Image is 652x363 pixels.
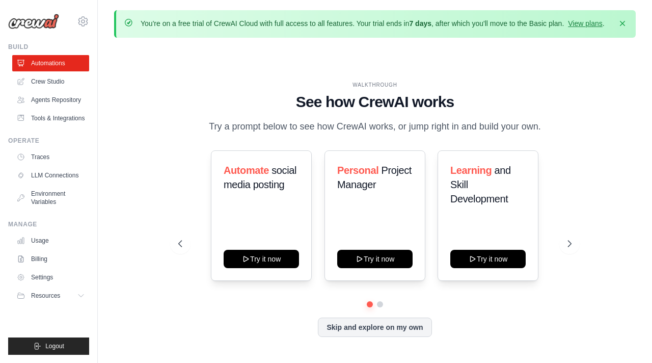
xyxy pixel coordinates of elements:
button: Resources [12,288,89,304]
a: Traces [12,149,89,165]
a: Usage [12,232,89,249]
span: Learning [450,165,492,176]
button: Try it now [450,250,526,268]
button: Try it now [337,250,413,268]
p: Try a prompt below to see how CrewAI works, or jump right in and build your own. [204,119,546,134]
img: Logo [8,14,59,29]
div: WALKTHROUGH [178,81,571,89]
span: Project Manager [337,165,412,190]
a: Automations [12,55,89,71]
strong: 7 days [409,19,431,28]
a: Environment Variables [12,186,89,210]
div: Build [8,43,89,51]
button: Skip and explore on my own [318,318,431,337]
p: You're on a free trial of CrewAI Cloud with full access to all features. Your trial ends in , aft... [141,18,605,29]
span: Logout [45,342,64,350]
span: Automate [224,165,269,176]
div: Manage [8,220,89,228]
a: Crew Studio [12,73,89,90]
a: Billing [12,251,89,267]
div: Operate [8,137,89,145]
a: Agents Repository [12,92,89,108]
h1: See how CrewAI works [178,93,571,111]
span: Resources [31,292,60,300]
button: Try it now [224,250,299,268]
a: Tools & Integrations [12,110,89,126]
button: Logout [8,338,89,355]
a: LLM Connections [12,167,89,184]
span: and Skill Development [450,165,511,204]
a: Settings [12,269,89,286]
a: View plans [568,19,602,28]
span: Personal [337,165,378,176]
